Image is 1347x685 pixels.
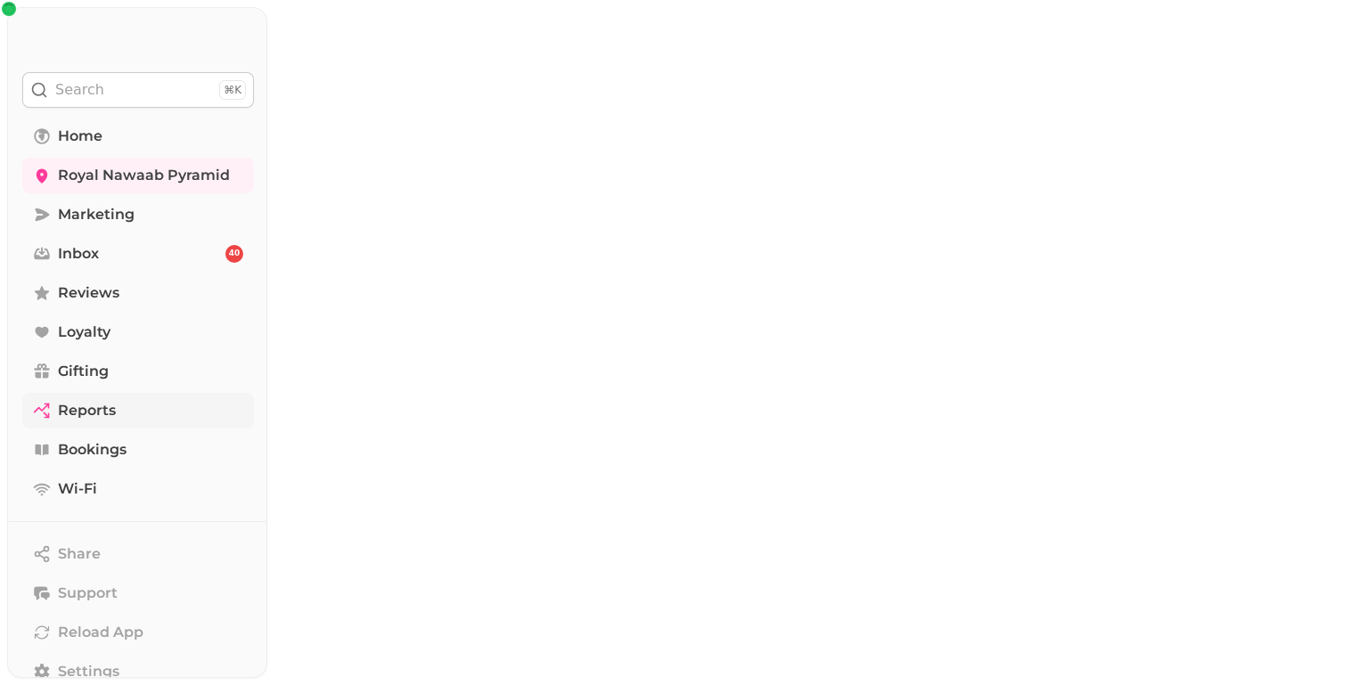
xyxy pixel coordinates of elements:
a: Reviews [22,275,254,311]
a: Reports [22,393,254,428]
span: Bookings [58,439,127,461]
a: Gifting [22,354,254,389]
span: Support [58,583,118,604]
div: ⌘K [219,80,246,100]
span: Royal Nawaab Pyramid [58,165,230,186]
span: Reviews [58,282,119,304]
button: Reload App [22,615,254,650]
span: Marketing [58,204,135,225]
span: 40 [229,248,241,260]
span: Reload App [58,622,143,643]
span: Wi-Fi [58,478,97,500]
span: Settings [58,661,119,682]
a: Wi-Fi [22,471,254,507]
a: Inbox40 [22,236,254,272]
span: Share [58,543,101,565]
a: Loyalty [22,314,254,350]
a: Home [22,118,254,154]
a: Bookings [22,432,254,468]
span: Reports [58,400,116,421]
a: Marketing [22,197,254,232]
span: Home [58,126,102,147]
p: Search [55,79,104,101]
span: Loyalty [58,322,110,343]
button: Support [22,575,254,611]
span: Gifting [58,361,109,382]
button: Share [22,536,254,572]
a: Royal Nawaab Pyramid [22,158,254,193]
button: Search⌘K [22,72,254,108]
span: Inbox [58,243,99,265]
